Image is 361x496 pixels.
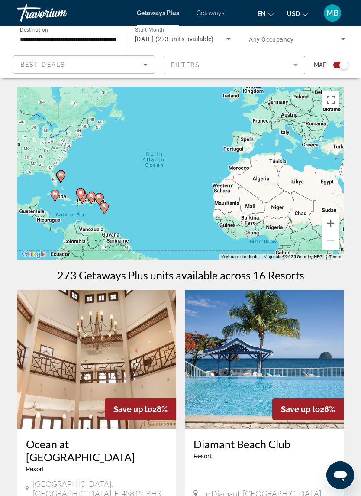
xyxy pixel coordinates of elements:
[322,91,339,108] button: Toggle fullscreen view
[185,290,344,429] img: 3128O01X.jpg
[322,232,339,250] button: Zoom out
[287,10,300,17] span: USD
[20,26,48,32] span: Destination
[137,10,179,16] a: Getaways Plus
[326,461,354,489] iframe: Button to launch messaging window
[17,2,104,24] a: Travorium
[135,27,164,33] span: Start Month
[57,269,304,282] h1: 273 Getaways Plus units available across 16 Resorts
[249,36,293,43] span: Any Occupancy
[20,59,148,70] mat-select: Sort by
[281,405,320,414] span: Save up to
[326,9,338,17] span: MB
[272,398,344,420] div: 28%
[26,438,168,464] a: Ocean at [GEOGRAPHIC_DATA]
[322,214,339,232] button: Zoom in
[258,7,274,20] button: Change language
[197,10,225,16] a: Getaways
[193,453,212,460] span: Resort
[164,55,306,75] button: Filter
[287,7,308,20] button: Change currency
[321,4,344,22] button: User Menu
[264,254,324,259] span: Map data ©2025 Google, INEGI
[193,438,335,451] a: Diamant Beach Club
[221,254,258,260] button: Keyboard shortcuts
[314,59,327,71] span: Map
[19,249,48,260] a: Open this area in Google Maps (opens a new window)
[19,249,48,260] img: Google
[113,405,152,414] span: Save up to
[17,290,176,429] img: ii_otd1.jpg
[20,61,65,68] span: Best Deals
[258,10,266,17] span: en
[105,398,176,420] div: 28%
[329,254,341,259] a: Terms (opens in new tab)
[26,466,44,473] span: Resort
[135,36,214,42] span: [DATE] (273 units available)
